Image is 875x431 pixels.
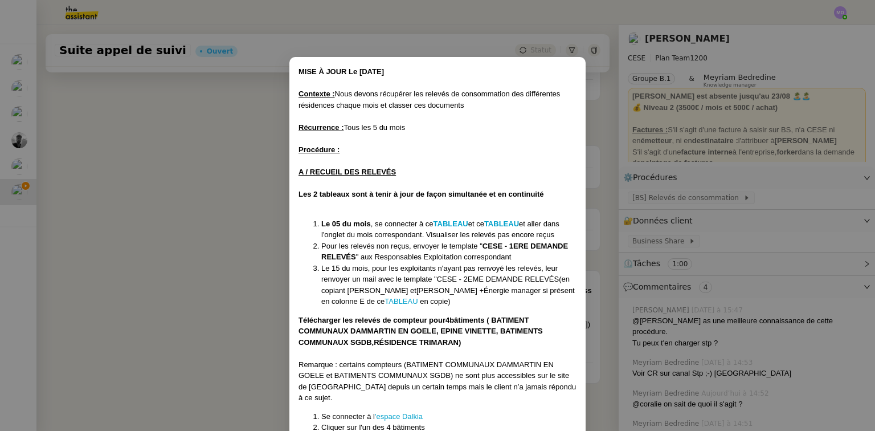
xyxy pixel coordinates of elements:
a: TABLEAU [434,219,468,228]
span: Le 15 du mois, pour les exploitants n'ayant pas renvoyé les relevés, leur renvoyer un mail avec l... [321,264,559,284]
li: (en copiant [PERSON_NAME] et Énergie manager si présent en colonne E de ce [321,263,576,307]
div: Remarque : certains compteurs (BATIMENT COMMUNAUX DAMMARTIN EN GOELE et BATIMENTS COMMUNAUX SGDB)... [299,359,576,404]
strong: 4 [445,316,449,324]
u: Procédure : [299,145,340,154]
strong: Les 2 tableaux sont à tenir à jour de façon simultanée et en continuité [299,190,544,198]
a: TABLEAU [484,219,519,228]
strong: Le 05 du mois [321,219,371,228]
strong: Télécharger les relevés de compteur pour [299,316,445,324]
a: 'espace Dalkia [375,412,423,421]
strong: MISE À JOUR Le [DATE] [299,67,384,76]
span: [PERSON_NAME] + [416,286,484,295]
li: , se connecter à ce et ce et aller dans l'onglet du mois correspondant. Visualiser les relevés pa... [321,218,576,241]
u: Récurrence : [299,123,344,132]
li: Pour les relevés non reçus, envoyer le template " " aux Responsables Exploitation correspondant [321,241,576,263]
strong: bâtiments ( BATIMENT COMMUNAUX DAMMARTIN EN GOELE, EPINE VINETTE, BATIMENTS COMMUNAUX SGDB, [299,316,543,347]
div: Nous devons récupérer les relevés de consommation des différentes résidences chaque mois et class... [299,88,576,111]
div: Tous les 5 du mois [299,122,576,133]
a: TABLEAU [385,297,418,306]
li: Se connecter à l [321,411,576,422]
u: Contexte : [299,90,335,98]
strong: RÉSIDENCE TRIMARAN) [374,338,461,347]
u: A / RECUEIL DES RELEVÉS [299,168,396,176]
span: en copie) [420,297,450,306]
